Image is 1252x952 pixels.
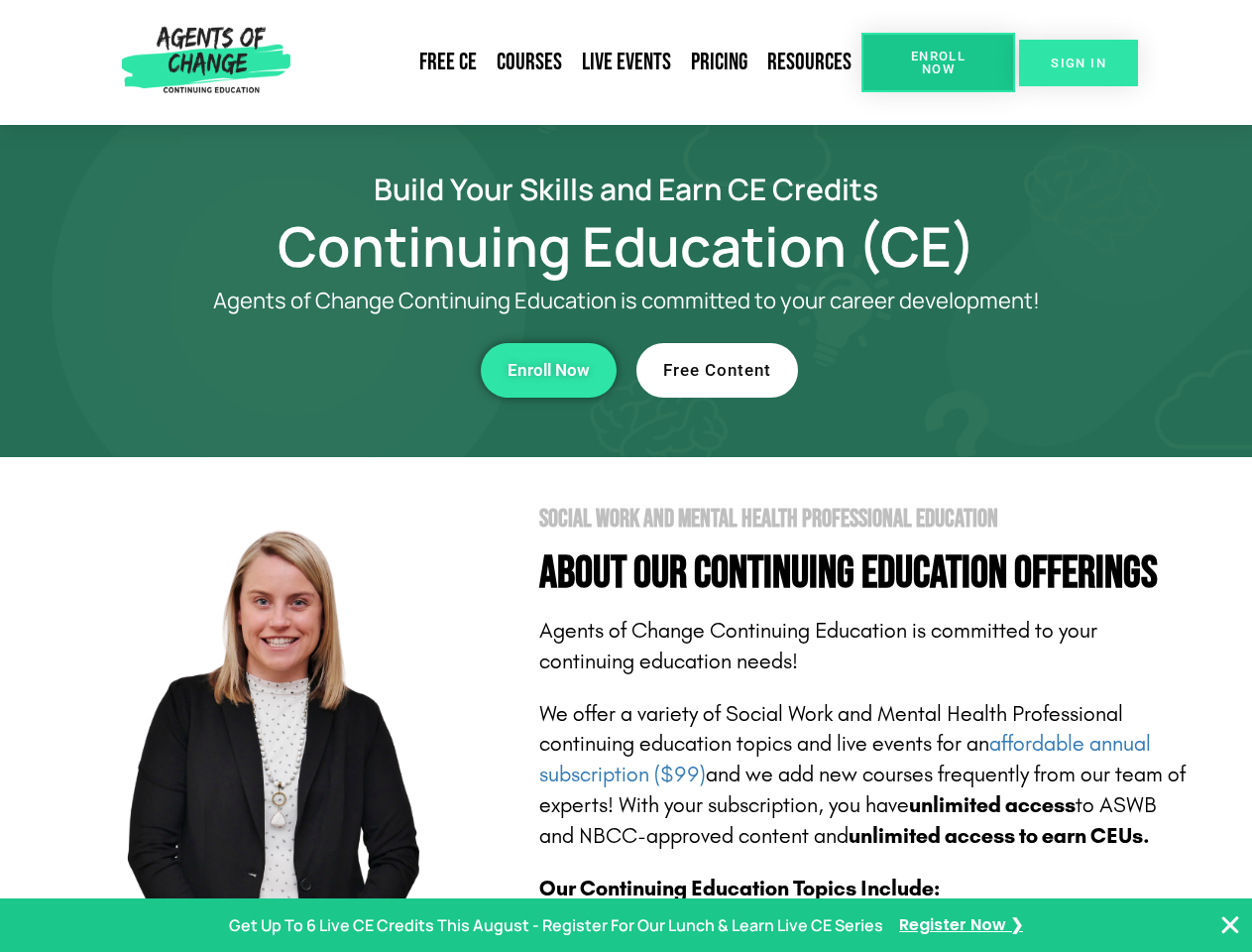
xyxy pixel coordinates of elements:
span: Agents of Change Continuing Education is committed to your continuing education needs! [539,618,1097,674]
h2: Social Work and Mental Health Professional Education [539,507,1192,532]
span: SIGN IN [1051,57,1106,69]
p: Get Up To 6 Live CE Credits This August - Register For Our Lunch & Learn Live CE Series [229,911,883,940]
a: Pricing [681,40,757,85]
a: Enroll Now [481,343,617,398]
a: Live Events [572,40,681,85]
a: Free CE [409,40,487,85]
span: Free Content [663,362,771,379]
p: We offer a variety of Social Work and Mental Health Professional continuing education topics and ... [539,699,1192,852]
h1: Continuing Education (CE) [61,223,1192,269]
a: SIGN IN [1019,40,1138,86]
span: Enroll Now [508,362,590,379]
p: Agents of Change Continuing Education is committed to your career development! [141,289,1112,313]
h4: About Our Continuing Education Offerings [539,551,1192,596]
nav: Menu [298,40,861,85]
b: Our Continuing Education Topics Include: [539,876,940,901]
h2: Build Your Skills and Earn CE Credits [61,175,1192,203]
a: Enroll Now [861,33,1015,92]
span: Enroll Now [893,50,983,75]
a: Register Now ❯ [899,911,1023,940]
a: Courses [487,40,572,85]
a: Free Content [636,343,798,398]
button: Close Banner [1218,913,1242,937]
a: Resources [757,40,861,85]
b: unlimited access [909,792,1076,818]
b: unlimited access to earn CEUs. [849,823,1150,849]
